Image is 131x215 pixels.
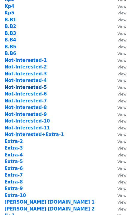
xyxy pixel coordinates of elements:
[112,112,127,117] a: View
[112,159,127,164] a: View
[118,159,127,164] small: View
[4,91,47,97] strong: Not-Interested-6
[112,31,127,36] a: View
[112,24,127,29] a: View
[4,172,23,178] a: Extra-7
[118,51,127,56] small: View
[4,179,23,185] a: Extra-8
[4,85,47,90] a: Not-Interested-5
[118,11,127,15] small: View
[118,24,127,29] small: View
[118,132,127,137] small: View
[4,10,14,16] a: Kp5
[4,37,16,43] strong: B.B4
[118,173,127,177] small: View
[112,152,127,158] a: View
[112,91,127,97] a: View
[118,105,127,110] small: View
[112,166,127,171] a: View
[112,71,127,77] a: View
[112,85,127,90] a: View
[4,24,16,29] a: B.B2
[4,206,95,212] a: [PERSON_NAME] [DOMAIN_NAME] 2
[112,179,127,185] a: View
[112,98,127,104] a: View
[118,119,127,123] small: View
[118,112,127,117] small: View
[118,58,127,63] small: View
[112,58,127,63] a: View
[4,125,50,131] a: Not-Interested-11
[4,199,95,205] a: [PERSON_NAME] [DOMAIN_NAME] 1
[4,17,16,23] a: B.B1
[118,45,127,49] small: View
[112,145,127,151] a: View
[101,186,131,215] iframe: Chat Widget
[4,71,47,77] a: Not-Interested-3
[118,31,127,36] small: View
[118,78,127,83] small: View
[4,132,64,137] a: Not-Interested+Extra-1
[112,4,127,9] a: View
[4,118,50,124] a: Not-Interested-10
[112,44,127,50] a: View
[4,159,23,164] a: Extra-5
[4,31,16,36] a: B.B3
[4,51,16,56] a: B.B6
[4,193,26,198] a: Extra-10
[118,139,127,144] small: View
[112,17,127,23] a: View
[4,78,47,83] a: Not-Interested-4
[112,118,127,124] a: View
[118,65,127,69] small: View
[112,37,127,43] a: View
[112,64,127,70] a: View
[4,152,23,158] a: Extra-4
[118,153,127,157] small: View
[118,146,127,150] small: View
[4,58,47,63] a: Not-Interested-1
[4,145,23,151] a: Extra-3
[118,85,127,90] small: View
[118,38,127,42] small: View
[118,18,127,22] small: View
[4,105,47,110] strong: Not-Interested-8
[118,180,127,184] small: View
[118,99,127,103] small: View
[4,112,47,117] a: Not-Interested-9
[112,51,127,56] a: View
[118,72,127,76] small: View
[112,132,127,137] a: View
[4,4,14,9] a: Kp4
[4,139,23,144] a: Extra-2
[118,4,127,9] small: View
[4,44,16,50] a: B.B5
[4,64,47,70] a: Not-Interested-2
[112,78,127,83] a: View
[4,98,47,104] a: Not-Interested-7
[112,139,127,144] a: View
